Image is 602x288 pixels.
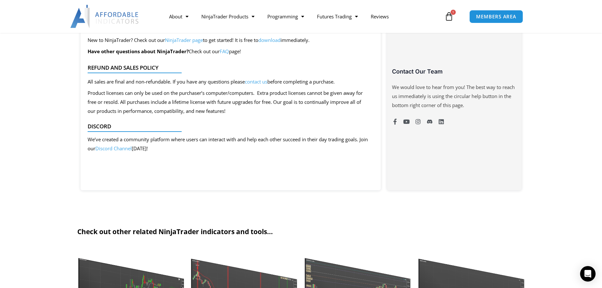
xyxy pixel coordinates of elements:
[77,227,525,236] h2: Check out other related NinjaTrader indicators and tools...
[220,48,229,55] a: FAQ
[476,14,516,19] span: MEMBERS AREA
[195,9,261,24] a: NinjaTrader Products
[88,48,189,55] b: Have other questions about NinjaTrader?
[392,83,516,110] p: We would love to hear from you! The best way to reach us immediately is using the circular help b...
[435,7,463,26] a: 1
[469,10,523,23] a: MEMBERS AREA
[364,9,395,24] a: Reviews
[267,78,335,85] span: before completing a purchase.
[88,36,310,45] p: New to NinjaTrader? Check out our to get started! It is free to immediately.
[580,266,596,282] div: Open Intercom Messenger
[88,90,363,114] span: Product licenses can only be used on the purchaser’s computer/computers. Extra product licenses c...
[163,9,443,24] nav: Menu
[88,65,369,71] h4: Refund and Sales Policy
[70,5,139,28] img: LogoAI | Affordable Indicators – NinjaTrader
[88,47,310,56] p: Check out our page!
[261,9,311,24] a: Programming
[95,145,132,152] a: Discord Channel
[451,10,456,15] span: 1
[311,9,364,24] a: Futures Trading
[88,78,245,85] span: All sales are final and non-refundable. If you have any questions please
[165,37,203,43] a: NinjaTrader page
[258,37,281,43] a: download
[163,9,195,24] a: About
[392,68,516,75] h3: Contact Our Team
[88,123,369,130] h4: Discord
[88,136,368,152] span: We’ve created a community platform where users can interact with and help each other succeed in t...
[245,78,267,85] a: contact us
